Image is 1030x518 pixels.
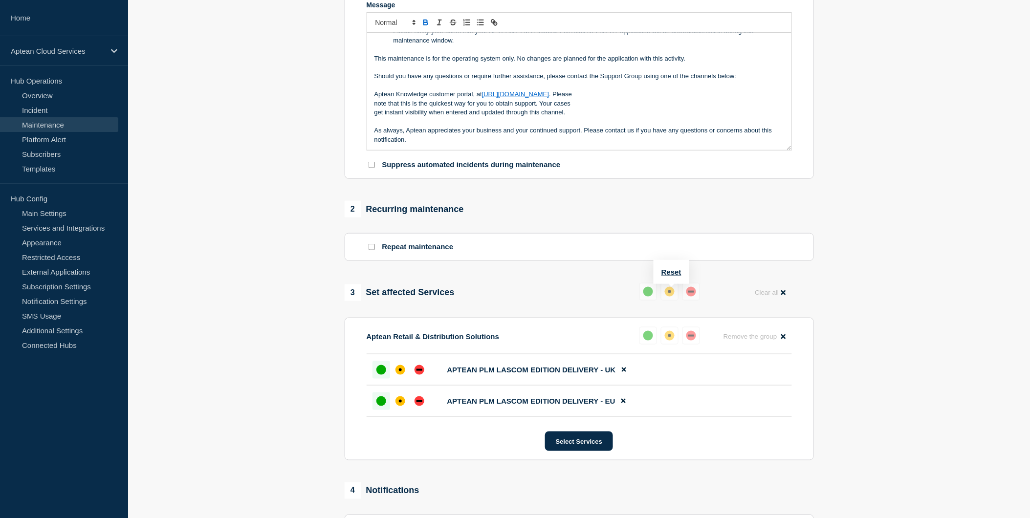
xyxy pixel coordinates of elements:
[345,201,361,217] span: 2
[661,283,679,301] button: affected
[482,90,549,98] a: [URL][DOMAIN_NAME]
[374,90,784,99] p: Aptean Knowledge customer portal, at . Please
[415,396,424,406] div: down
[376,365,386,375] div: up
[665,331,675,341] div: affected
[374,54,784,63] p: This maintenance is for the operating system only. No changes are planned for the application wit...
[374,99,784,108] p: note that this is the quickest way for you to obtain support. Your cases
[545,432,613,451] button: Select Services
[723,333,777,340] span: Remove the group
[447,366,616,374] span: APTEAN PLM LASCOM EDITION DELIVERY - UK
[367,332,500,341] p: Aptean Retail & Distribution Solutions
[419,17,433,28] button: Toggle bold text
[374,126,784,144] p: As always, Aptean appreciates your business and your continued support. Please contact us if you ...
[446,17,460,28] button: Toggle strikethrough text
[374,72,784,81] p: Should you have any questions or require further assistance, please contact the Support Group usi...
[718,327,792,346] button: Remove the group
[749,283,791,302] button: Clear all
[11,47,105,55] p: Aptean Cloud Services
[447,397,615,405] span: APTEAN PLM LASCOM EDITION DELIVERY - EU
[661,268,681,276] button: Reset
[682,283,700,301] button: down
[686,287,696,297] div: down
[639,283,657,301] button: up
[382,242,454,252] p: Repeat maintenance
[384,27,784,45] li: Please notify your users that your APTEAN PLM LASCOM EDITION DELIVERY application will be unavail...
[643,331,653,341] div: up
[686,331,696,341] div: down
[661,327,679,345] button: affected
[460,17,474,28] button: Toggle ordered list
[639,327,657,345] button: up
[395,396,405,406] div: affected
[395,365,405,375] div: affected
[643,287,653,297] div: up
[376,396,386,406] div: up
[367,33,791,150] div: Message
[367,1,792,9] div: Message
[371,17,419,28] span: Font size
[345,201,464,217] div: Recurring maintenance
[345,482,361,499] span: 4
[682,327,700,345] button: down
[415,365,424,375] div: down
[369,244,375,250] input: Repeat maintenance
[369,162,375,168] input: Suppress automated incidents during maintenance
[345,482,419,499] div: Notifications
[665,287,675,297] div: affected
[433,17,446,28] button: Toggle italic text
[382,160,561,170] p: Suppress automated incidents during maintenance
[374,108,784,117] p: get instant visibility when entered and updated through this channel.
[345,284,361,301] span: 3
[345,284,455,301] div: Set affected Services
[487,17,501,28] button: Toggle link
[474,17,487,28] button: Toggle bulleted list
